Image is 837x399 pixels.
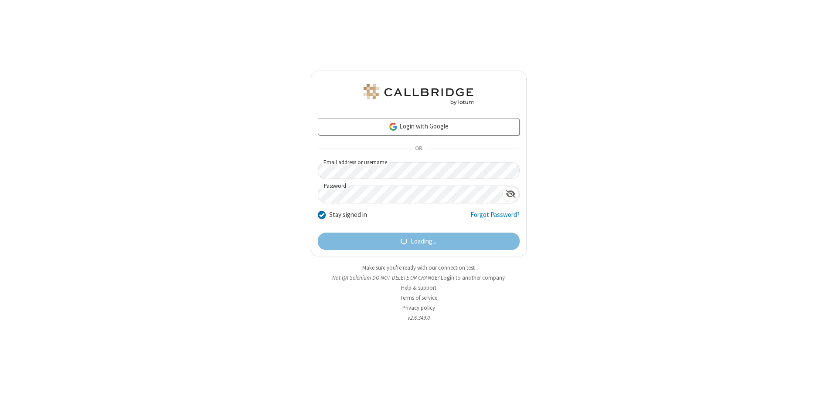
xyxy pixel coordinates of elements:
input: Password [318,186,502,203]
a: Terms of service [400,294,437,301]
li: v2.6.349.0 [311,314,527,322]
label: Stay signed in [329,210,367,220]
a: Login with Google [318,118,520,135]
button: Login to another company [441,274,505,282]
span: Loading... [411,237,436,247]
li: Not QA Selenium DO NOT DELETE OR CHANGE? [311,274,527,282]
a: Privacy policy [402,304,435,311]
span: OR [412,143,425,155]
button: Loading... [318,233,520,250]
a: Forgot Password? [470,210,520,227]
img: QA Selenium DO NOT DELETE OR CHANGE [362,84,475,105]
a: Help & support [401,284,436,291]
input: Email address or username [318,162,520,179]
img: google-icon.png [388,122,398,132]
div: Show password [502,186,519,202]
a: Make sure you're ready with our connection test [362,264,475,271]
